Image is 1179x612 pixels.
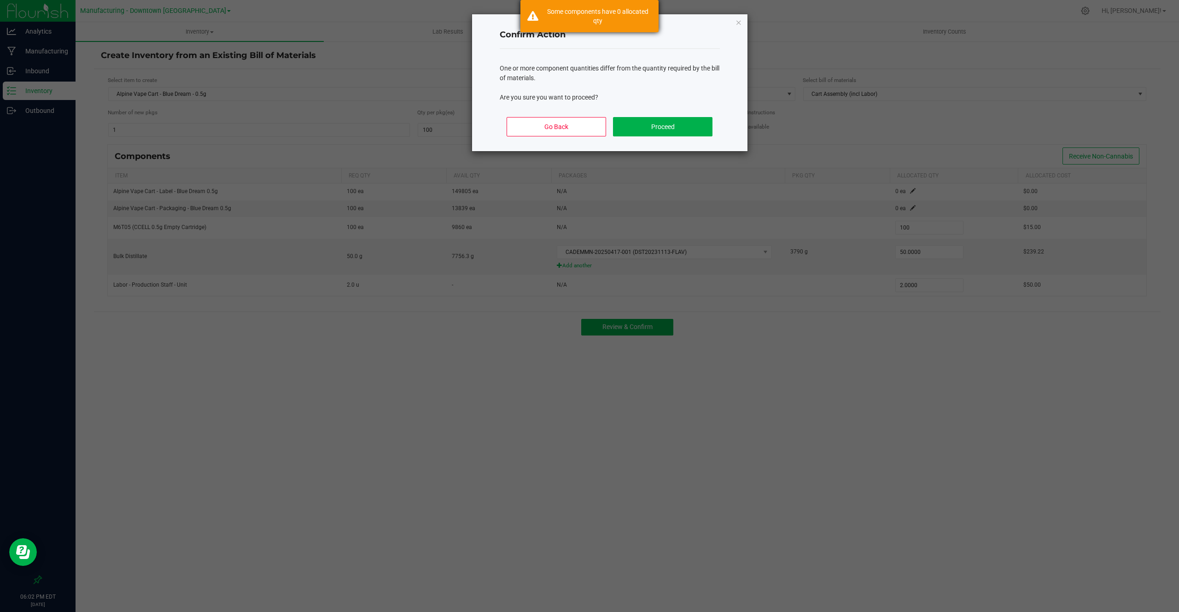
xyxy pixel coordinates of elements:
[543,7,652,25] div: Some components have 0 allocated qty
[507,117,606,136] button: Go Back
[500,64,720,83] p: One or more component quantities differ from the quantity required by the bill of materials.
[735,17,742,28] button: Close
[9,538,37,566] iframe: Resource center
[613,117,712,136] button: Proceed
[500,29,720,41] h4: Confirm Action
[500,93,720,102] p: Are you sure you want to proceed?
